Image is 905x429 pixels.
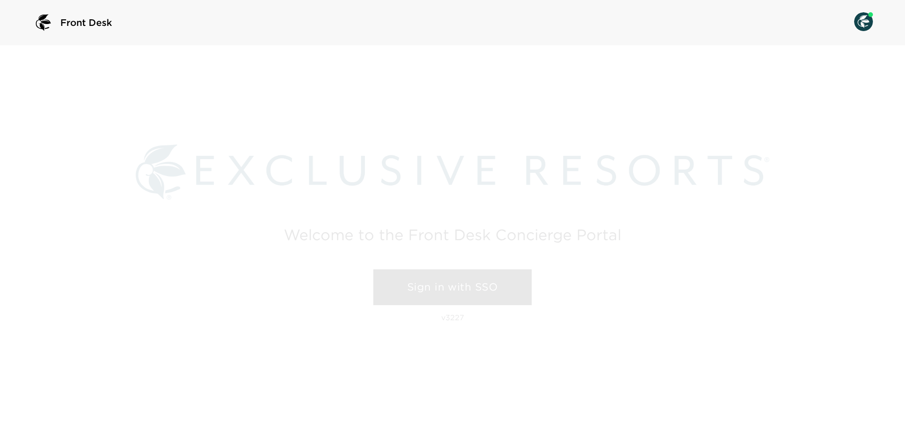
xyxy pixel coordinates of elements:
[373,269,532,305] a: Sign in with SSO
[32,11,55,34] img: logo
[60,16,112,29] span: Front Desk
[136,145,769,200] img: Exclusive Resorts logo
[441,313,464,322] p: v3227
[284,227,621,242] h2: Welcome to the Front Desk Concierge Portal
[854,12,873,31] img: User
